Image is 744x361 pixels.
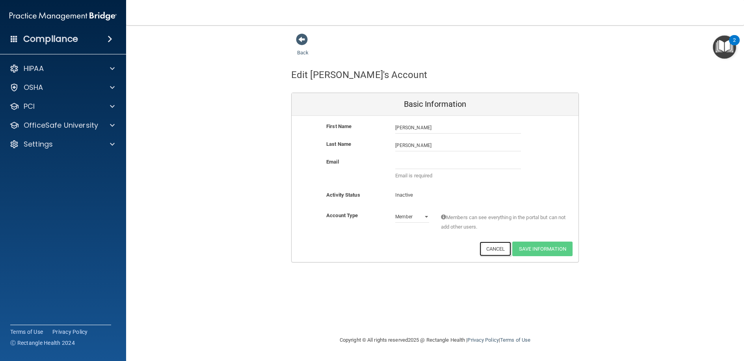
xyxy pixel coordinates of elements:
[395,171,521,180] p: Email is required
[24,83,43,92] p: OSHA
[52,328,88,336] a: Privacy Policy
[24,102,35,111] p: PCI
[326,192,360,198] b: Activity Status
[291,328,579,353] div: Copyright © All rights reserved 2025 @ Rectangle Health | |
[297,40,309,56] a: Back
[24,140,53,149] p: Settings
[292,93,578,116] div: Basic Information
[500,337,530,343] a: Terms of Use
[9,121,115,130] a: OfficeSafe University
[512,242,573,256] button: Save Information
[608,305,735,337] iframe: Drift Widget Chat Controller
[10,328,43,336] a: Terms of Use
[467,337,498,343] a: Privacy Policy
[326,123,352,129] b: First Name
[9,83,115,92] a: OSHA
[326,212,358,218] b: Account Type
[326,141,351,147] b: Last Name
[480,242,511,256] button: Cancel
[9,8,117,24] img: PMB logo
[9,64,115,73] a: HIPAA
[24,64,44,73] p: HIPAA
[291,70,427,80] h4: Edit [PERSON_NAME]'s Account
[395,190,429,200] p: Inactive
[9,140,115,149] a: Settings
[24,121,98,130] p: OfficeSafe University
[733,40,736,50] div: 2
[9,102,115,111] a: PCI
[713,35,736,59] button: Open Resource Center, 2 new notifications
[326,159,339,165] b: Email
[10,339,75,347] span: Ⓒ Rectangle Health 2024
[23,33,78,45] h4: Compliance
[441,213,567,232] span: Members can see everything in the portal but can not add other users.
